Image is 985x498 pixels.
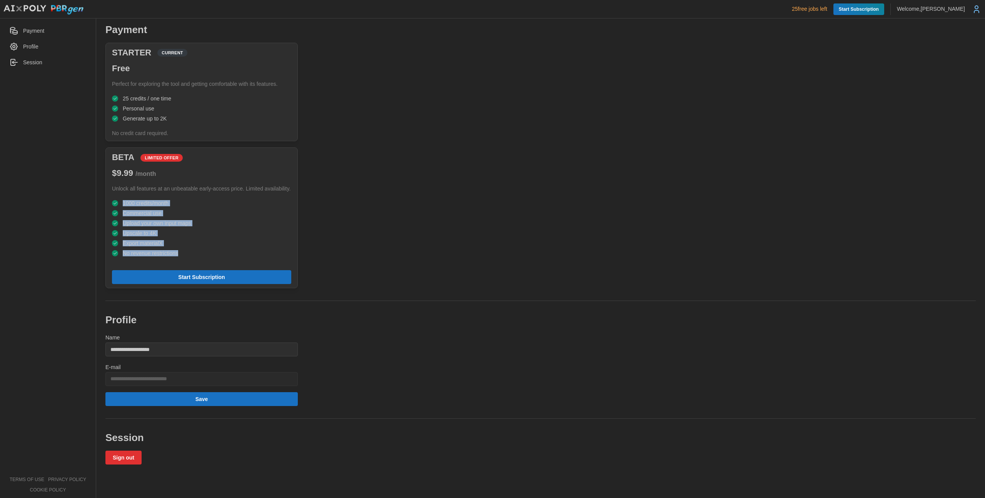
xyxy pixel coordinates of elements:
span: Upscale to 4K [123,231,156,236]
span: Start Subscription [839,3,879,15]
a: Start Subscription [833,3,884,15]
p: No credit card required. [112,129,291,137]
span: No revenue restrictions [123,251,178,256]
span: Export materialX [123,241,162,246]
h3: $ 9.99 [112,167,291,179]
span: Upload your own input maps [123,221,191,226]
span: Profile [23,43,38,50]
span: Start Subscription [178,271,225,284]
span: Commercial use [123,211,162,216]
p: Unlock all features at an unbeatable early-access price. Limited availability. [112,185,291,192]
span: / month [135,170,156,177]
button: Save [105,392,298,406]
p: Perfect for exploring the tool and getting comfortable with its features. [112,80,291,88]
button: Start Subscription [112,270,291,284]
span: Sign out [113,451,134,464]
img: AIxPoly PBRgen [3,5,84,15]
h2: Profile [105,313,298,327]
span: Session [23,59,42,65]
p: Welcome, [PERSON_NAME] [897,5,965,13]
h3: BETA [112,152,134,164]
span: CURRENT [162,49,183,56]
button: Sign out [105,451,142,465]
span: Personal use [123,106,154,111]
span: Generate up to 2K [123,116,167,121]
a: Payment [5,23,91,39]
span: Payment [23,28,44,34]
span: 1000 credits/month [123,201,169,206]
a: Session [5,55,91,70]
label: Name [105,334,120,342]
a: privacy policy [48,476,86,483]
a: Profile [5,39,91,55]
span: Save [195,393,208,406]
p: 25 free jobs left [792,5,827,13]
h3: Free [112,63,291,75]
h2: Payment [105,23,298,37]
h3: STARTER [112,47,151,59]
span: LIMITED OFFER [145,154,179,161]
h2: Session [105,431,298,445]
label: E-mail [105,363,121,372]
a: terms of use [10,476,44,483]
span: 25 credits / one time [123,96,171,101]
a: cookie policy [30,487,66,493]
